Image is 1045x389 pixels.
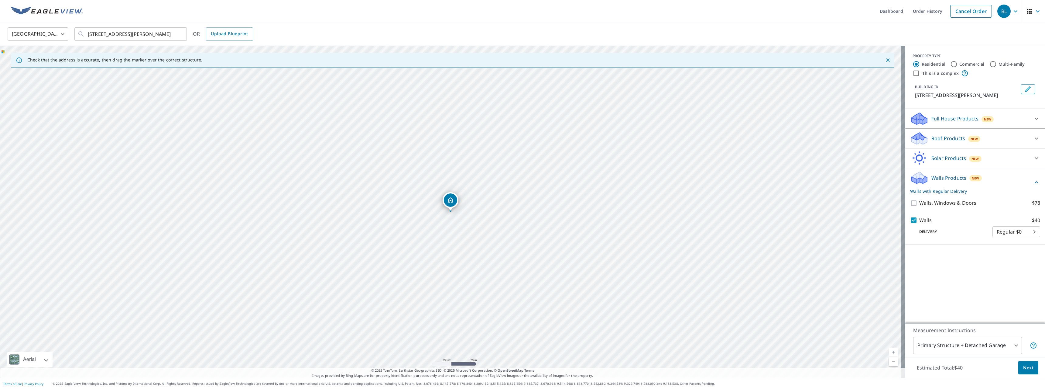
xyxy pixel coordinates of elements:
[11,7,83,16] img: EV Logo
[21,352,38,367] div: Aerial
[913,337,1022,354] div: Primary Structure + Detached Garage
[88,26,174,43] input: Search by address or latitude-longitude
[443,192,458,211] div: Dropped pin, building 1, Residential property, 130 Dillon Rd Kings Mountain, NC 28086
[53,381,1042,386] p: © 2025 Eagle View Technologies, Inc. and Pictometry International Corp. All Rights Reserved. Repo...
[912,361,968,374] p: Estimated Total: $40
[913,327,1037,334] p: Measurement Instructions
[1018,361,1038,375] button: Next
[1030,342,1037,349] span: Your report will include the primary structure and a detached garage if one exists.
[931,155,966,162] p: Solar Products
[910,151,1040,165] div: Solar ProductsNew
[910,229,992,234] p: Delivery
[524,368,534,373] a: Terms
[889,348,898,357] a: Current Level 19, Zoom In
[984,117,992,122] span: New
[211,30,248,38] span: Upload Blueprint
[950,5,992,18] a: Cancel Order
[910,131,1040,146] div: Roof ProductsNew
[997,5,1011,18] div: BL
[206,27,253,41] a: Upload Blueprint
[1032,217,1040,224] p: $40
[971,156,979,161] span: New
[919,217,932,224] p: Walls
[910,188,1033,194] p: Walls with Regular Delivery
[371,368,534,373] span: © 2025 TomTom, Earthstar Geographics SIO, © 2025 Microsoft Corporation, ©
[919,199,976,207] p: Walls, Windows & Doors
[931,174,966,182] p: Walls Products
[922,61,945,67] label: Residential
[3,382,22,386] a: Terms of Use
[931,115,978,122] p: Full House Products
[7,352,53,367] div: Aerial
[971,137,978,141] span: New
[193,27,253,41] div: OR
[889,357,898,366] a: Current Level 19, Zoom Out
[972,176,979,181] span: New
[931,135,965,142] p: Roof Products
[910,171,1040,194] div: Walls ProductsNewWalls with Regular Delivery
[915,92,1018,99] p: [STREET_ADDRESS][PERSON_NAME]
[24,382,43,386] a: Privacy Policy
[959,61,985,67] label: Commercial
[3,382,43,386] p: |
[27,57,202,63] p: Check that the address is accurate, then drag the marker over the correct structure.
[498,368,523,373] a: OpenStreetMap
[913,53,1038,59] div: PROPERTY TYPE
[922,70,959,76] label: This is a complex
[1023,364,1033,372] span: Next
[8,26,68,43] div: [GEOGRAPHIC_DATA]
[884,56,892,64] button: Close
[999,61,1025,67] label: Multi-Family
[915,84,938,89] p: BUILDING ID
[910,111,1040,126] div: Full House ProductsNew
[1021,84,1035,94] button: Edit building 1
[1032,199,1040,207] p: $78
[992,223,1040,240] div: Regular $0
